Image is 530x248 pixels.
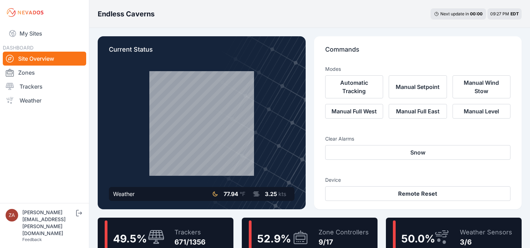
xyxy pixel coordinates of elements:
[3,52,86,66] a: Site Overview
[278,190,286,197] span: kts
[6,7,45,18] img: Nevados
[453,75,511,98] button: Manual Wind Stow
[319,227,369,237] div: Zone Controllers
[325,66,341,73] h3: Modes
[389,75,447,98] button: Manual Setpoint
[440,11,469,16] span: Next update in
[257,232,291,245] span: 52.9 %
[3,93,86,107] a: Weather
[325,104,383,119] button: Manual Full West
[325,145,511,160] button: Snow
[325,45,511,60] p: Commands
[460,237,512,247] div: 3/6
[109,45,294,60] p: Current Status
[490,11,509,16] span: 09:27 PM
[460,227,512,237] div: Weather Sensors
[98,5,155,23] nav: Breadcrumb
[98,9,155,19] h3: Endless Caverns
[224,190,238,197] span: 77.94
[3,25,86,42] a: My Sites
[174,227,206,237] div: Trackers
[470,11,483,17] div: 00 : 00
[325,135,511,142] h3: Clear Alarms
[325,75,383,98] button: Automatic Tracking
[453,104,511,119] button: Manual Level
[325,186,511,201] button: Remote Reset
[22,237,42,242] a: Feedback
[3,80,86,93] a: Trackers
[325,176,511,183] h3: Device
[265,190,277,197] span: 3.25
[389,104,447,119] button: Manual Full East
[113,232,147,245] span: 49.5 %
[6,209,18,221] img: zachary.brogan@energixrenewables.com
[3,45,33,51] span: DASHBOARD
[174,237,206,247] div: 671/1356
[22,209,75,237] div: [PERSON_NAME][EMAIL_ADDRESS][PERSON_NAME][DOMAIN_NAME]
[510,11,519,16] span: EDT
[401,232,435,245] span: 50.0 %
[3,66,86,80] a: Zones
[240,190,245,197] span: °F
[319,237,369,247] div: 9/17
[113,190,135,198] div: Weather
